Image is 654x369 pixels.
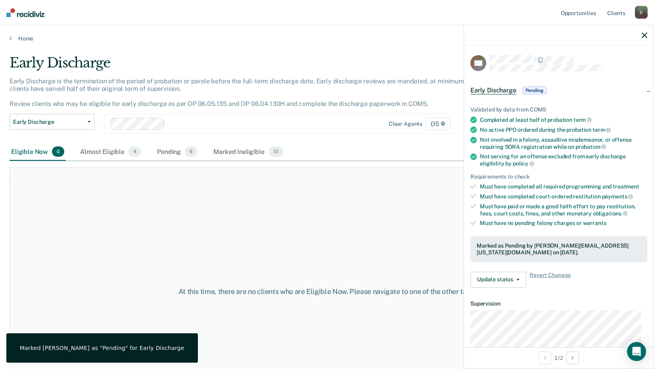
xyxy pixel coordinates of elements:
div: Marked [PERSON_NAME] as "Pending" for Early Discharge [20,344,184,352]
span: 4 [128,146,141,157]
span: warrants [583,220,606,226]
div: Not serving for an offense excluded from early discharge eligibility by [480,153,647,167]
span: 13 [269,146,283,157]
span: 6 [185,146,198,157]
div: Marked as Pending by [PERSON_NAME][EMAIL_ADDRESS][US_STATE][DOMAIN_NAME] on [DATE]. [477,242,641,256]
div: Open Intercom Messenger [627,342,646,361]
button: Next Opportunity [566,352,579,364]
span: obligations [593,210,627,217]
span: Early Discharge [13,119,84,125]
span: treatment [613,183,639,190]
span: policy [513,160,534,167]
div: Pending [155,143,199,161]
div: Completed at least half of probation [480,116,647,123]
dt: Supervision [470,300,647,307]
p: Early Discharge is the termination of the period of probation or parole before the full-term disc... [10,77,481,108]
div: Almost Eligible [79,143,143,161]
div: Not involved in a felony, assaultive misdemeanor, or offense requiring SORA registration while on [480,136,647,150]
div: Early DischargePending [464,78,654,103]
span: 0 [52,146,64,157]
div: Early Discharge [10,55,500,77]
div: Must have completed court-ordered restitution [480,193,647,200]
div: Eligible Now [10,143,66,161]
span: Revert Changes [529,272,571,288]
div: Requirements to check [470,173,647,180]
div: Clear agents [389,121,422,127]
img: Recidiviz [6,8,44,17]
div: Validated by data from COMS [470,106,647,113]
span: probation [575,144,606,150]
span: term [593,127,611,133]
div: Must have no pending felony charges or [480,220,647,227]
div: No active PPO ordered during the probation [480,126,647,133]
a: Home [10,35,644,42]
span: Early Discharge [470,86,516,94]
span: term [573,117,592,123]
span: D5 [426,117,451,130]
span: payments [602,193,633,200]
div: Must have completed all required programming and [480,183,647,190]
div: D [635,6,648,19]
button: Update status [470,272,526,288]
div: Must have paid or made a good faith effort to pay restitution, fees, court costs, fines, and othe... [480,203,647,217]
button: Previous Opportunity [539,352,551,364]
div: At this time, there are no clients who are Eligible Now. Please navigate to one of the other tabs. [169,287,486,296]
div: 1 / 2 [464,347,654,368]
div: Marked Ineligible [212,143,284,161]
span: Pending [523,86,547,94]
